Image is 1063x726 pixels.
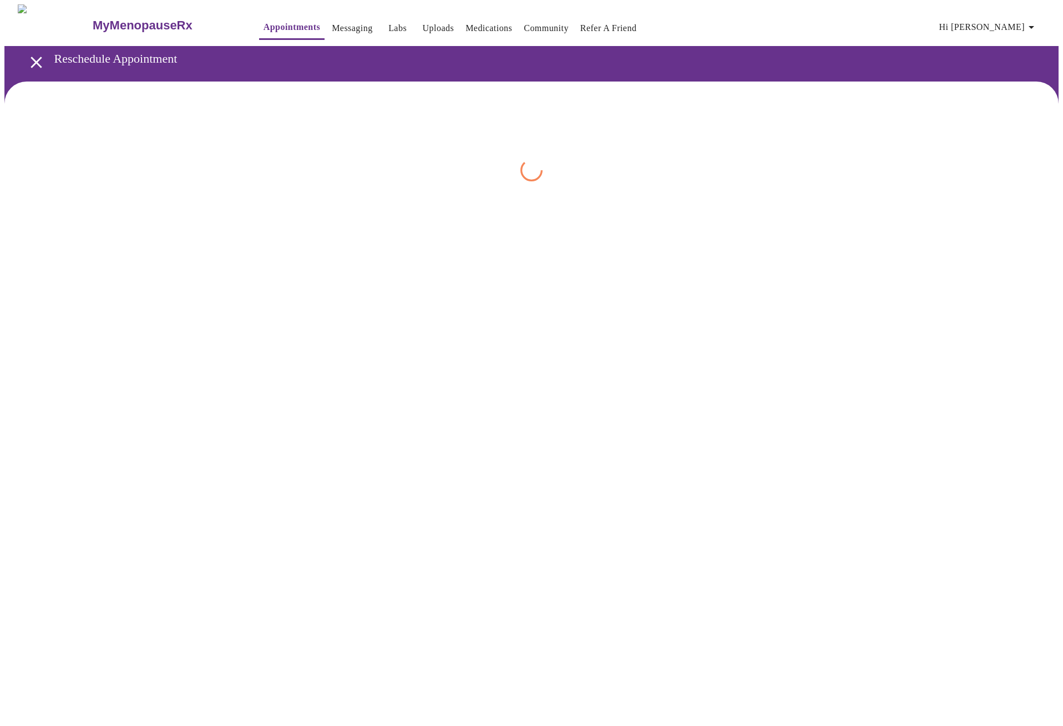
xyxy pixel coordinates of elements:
a: Appointments [264,19,320,35]
h3: Reschedule Appointment [54,52,1001,66]
h3: MyMenopauseRx [93,18,193,33]
a: MyMenopauseRx [92,6,237,45]
button: Messaging [327,17,377,39]
button: Medications [461,17,517,39]
button: Appointments [259,16,325,40]
button: Hi [PERSON_NAME] [935,16,1042,38]
img: MyMenopauseRx Logo [18,4,92,46]
button: Community [519,17,573,39]
button: Uploads [418,17,459,39]
span: Hi [PERSON_NAME] [939,19,1038,35]
button: Refer a Friend [576,17,641,39]
a: Labs [388,21,407,36]
button: Labs [380,17,416,39]
a: Refer a Friend [580,21,637,36]
a: Medications [465,21,512,36]
a: Uploads [423,21,454,36]
a: Messaging [332,21,372,36]
button: open drawer [20,46,53,79]
a: Community [524,21,569,36]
